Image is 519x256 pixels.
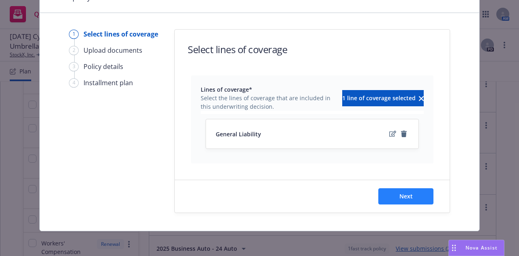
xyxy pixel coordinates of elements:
[342,94,416,102] span: 1 line of coverage selected
[188,43,287,56] h1: Select lines of coverage
[449,240,459,256] div: Drag to move
[342,90,424,106] button: 1 line of coverage selectedclear selection
[201,94,337,111] span: Select the lines of coverage that are included in this underwriting decision.
[69,78,79,88] div: 4
[69,46,79,55] div: 2
[378,188,433,204] button: Next
[399,192,413,200] span: Next
[201,85,337,94] span: Lines of coverage*
[388,129,397,139] a: edit
[69,30,79,39] div: 1
[419,96,424,101] svg: clear selection
[84,78,133,88] div: Installment plan
[465,244,498,251] span: Nova Assist
[399,129,409,139] a: remove
[216,130,261,138] span: General Liability
[84,62,123,71] div: Policy details
[84,45,142,55] div: Upload documents
[69,62,79,71] div: 3
[448,240,504,256] button: Nova Assist
[84,29,158,39] div: Select lines of coverage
